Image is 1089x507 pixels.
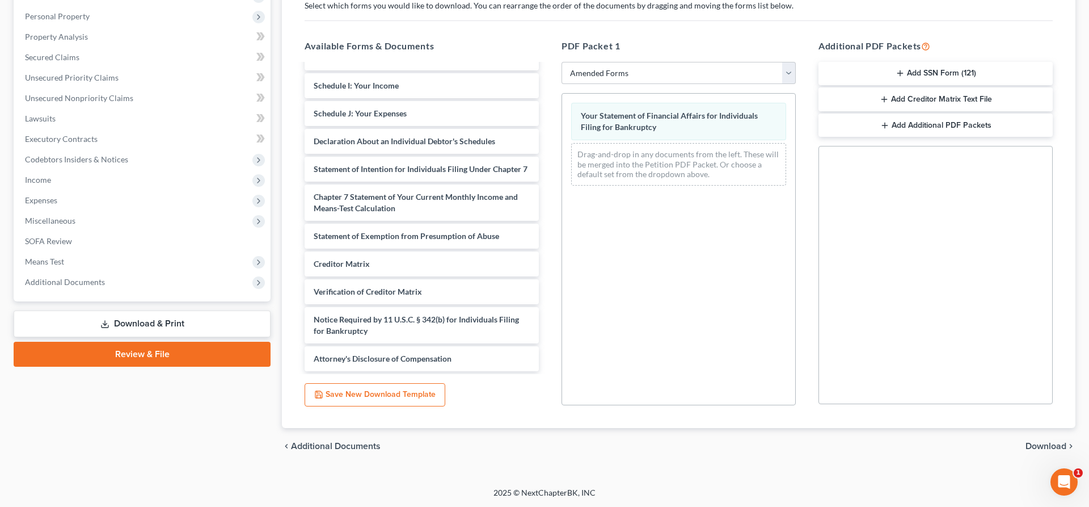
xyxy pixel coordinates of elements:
[291,442,381,451] span: Additional Documents
[25,154,128,164] span: Codebtors Insiders & Notices
[314,354,451,363] span: Attorney's Disclosure of Compensation
[25,195,57,205] span: Expenses
[282,442,381,451] a: chevron_left Additional Documents
[314,136,495,146] span: Declaration About an Individual Debtor's Schedules
[16,108,271,129] a: Lawsuits
[305,383,445,407] button: Save New Download Template
[314,259,370,269] span: Creditor Matrix
[16,129,271,149] a: Executory Contracts
[25,73,119,82] span: Unsecured Priority Claims
[305,39,539,53] h5: Available Forms & Documents
[25,216,75,225] span: Miscellaneous
[25,257,64,266] span: Means Test
[1050,468,1078,496] iframe: Intercom live chat
[25,32,88,41] span: Property Analysis
[1074,468,1083,477] span: 1
[314,192,518,213] span: Chapter 7 Statement of Your Current Monthly Income and Means-Test Calculation
[314,231,499,241] span: Statement of Exemption from Presumption of Abuse
[16,68,271,88] a: Unsecured Priority Claims
[571,143,786,186] div: Drag-and-drop in any documents from the left. These will be merged into the Petition PDF Packet. ...
[1025,442,1066,451] span: Download
[25,236,72,246] span: SOFA Review
[562,39,796,53] h5: PDF Packet 1
[16,231,271,252] a: SOFA Review
[314,164,527,174] span: Statement of Intention for Individuals Filing Under Chapter 7
[1066,442,1075,451] i: chevron_right
[14,342,271,367] a: Review & File
[314,81,399,90] span: Schedule I: Your Income
[25,52,79,62] span: Secured Claims
[818,87,1053,111] button: Add Creditor Matrix Text File
[25,93,133,103] span: Unsecured Nonpriority Claims
[14,311,271,337] a: Download & Print
[25,134,98,144] span: Executory Contracts
[314,53,413,62] span: Schedule H: Your Codebtors
[25,277,105,287] span: Additional Documents
[818,114,1053,137] button: Add Additional PDF Packets
[314,287,422,296] span: Verification of Creditor Matrix
[16,47,271,68] a: Secured Claims
[25,11,90,21] span: Personal Property
[818,39,1053,53] h5: Additional PDF Packets
[25,114,56,123] span: Lawsuits
[16,88,271,108] a: Unsecured Nonpriority Claims
[581,111,758,132] span: Your Statement of Financial Affairs for Individuals Filing for Bankruptcy
[16,27,271,47] a: Property Analysis
[1025,442,1075,451] button: Download chevron_right
[282,442,291,451] i: chevron_left
[314,108,407,118] span: Schedule J: Your Expenses
[314,315,519,336] span: Notice Required by 11 U.S.C. § 342(b) for Individuals Filing for Bankruptcy
[818,62,1053,86] button: Add SSN Form (121)
[25,175,51,185] span: Income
